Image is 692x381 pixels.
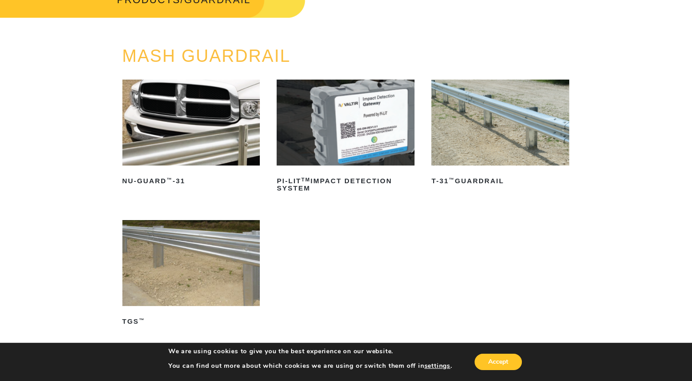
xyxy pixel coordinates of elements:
[122,220,260,329] a: TGS™
[424,362,450,370] button: settings
[168,347,452,356] p: We are using cookies to give you the best experience on our website.
[167,177,172,182] sup: ™
[139,317,145,323] sup: ™
[277,174,414,196] h2: PI-LIT Impact Detection System
[431,80,569,188] a: T-31™Guardrail
[122,174,260,188] h2: NU-GUARD -31
[122,80,260,188] a: NU-GUARD™-31
[168,362,452,370] p: You can find out more about which cookies we are using or switch them off in .
[277,80,414,196] a: PI-LITTMImpact Detection System
[301,177,310,182] sup: TM
[122,46,291,65] a: MASH GUARDRAIL
[431,174,569,188] h2: T-31 Guardrail
[122,314,260,329] h2: TGS
[475,354,522,370] button: Accept
[449,177,455,182] sup: ™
